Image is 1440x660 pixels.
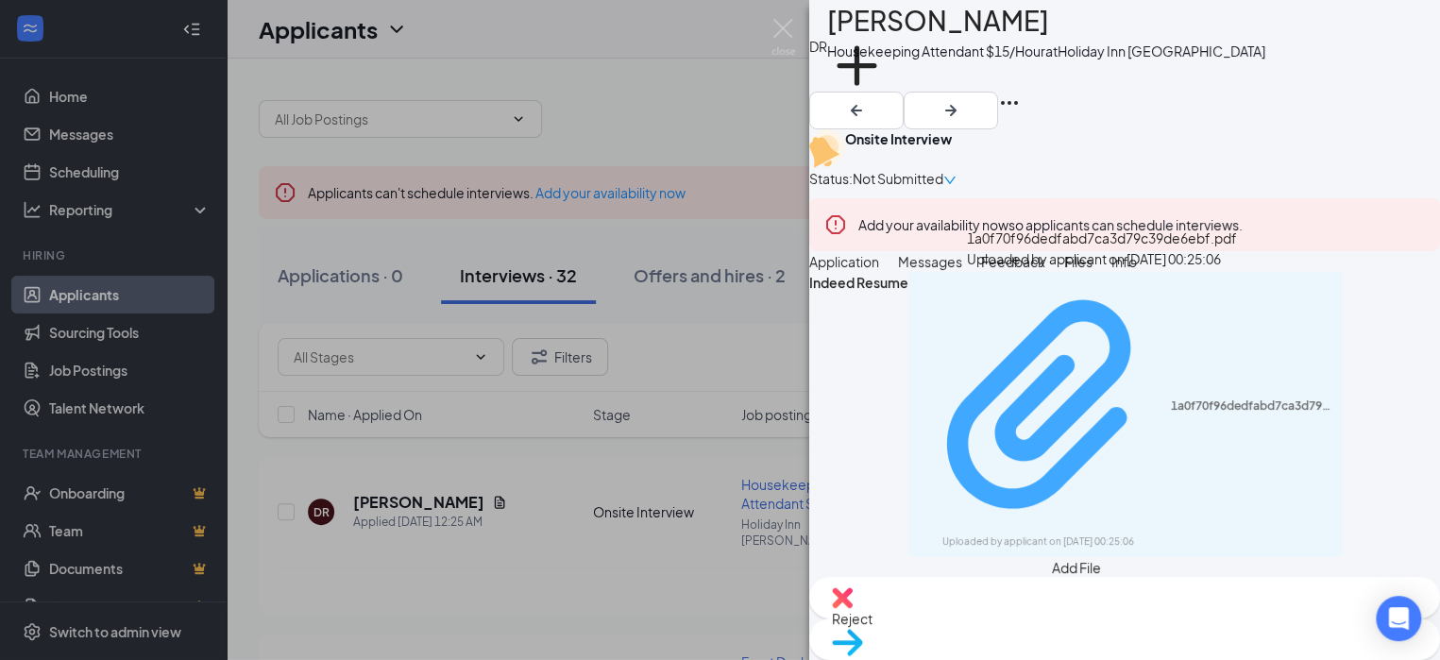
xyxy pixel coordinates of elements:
[904,92,998,129] button: ArrowRight
[809,168,853,189] div: Status :
[845,99,868,122] svg: ArrowLeftNew
[824,213,847,236] svg: Error
[1171,398,1332,414] div: 1a0f70f96dedfabd7ca3d79c39de6ebf.pdf
[832,610,872,627] span: Reject
[858,215,1008,234] button: Add your availability now
[809,36,827,57] div: DR
[998,92,1021,114] svg: Ellipses
[827,36,887,95] svg: Plus
[853,168,943,189] span: Not Submitted
[942,534,1226,550] div: Uploaded by applicant on [DATE] 00:25:06
[898,253,962,270] span: Messages
[827,36,887,116] button: PlusAdd a tag
[920,280,1331,549] a: Paperclip1a0f70f96dedfabd7ca3d79c39de6ebf.pdfUploaded by applicant on [DATE] 00:25:06
[845,130,952,147] b: Onsite Interview
[1376,596,1421,641] div: Open Intercom Messenger
[920,280,1171,532] svg: Paperclip
[940,99,962,122] svg: ArrowRight
[809,92,904,129] button: ArrowLeftNew
[809,253,879,270] span: Application
[809,272,908,557] div: Indeed Resume
[943,174,957,187] span: down
[858,216,1243,233] span: so applicants can schedule interviews.
[967,228,1237,269] div: 1a0f70f96dedfabd7ca3d79c39de6ebf.pdf Uploaded by applicant on [DATE] 00:25:06
[827,42,1265,60] div: Housekeeping Attendant $15/Hour at Holiday Inn [GEOGRAPHIC_DATA]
